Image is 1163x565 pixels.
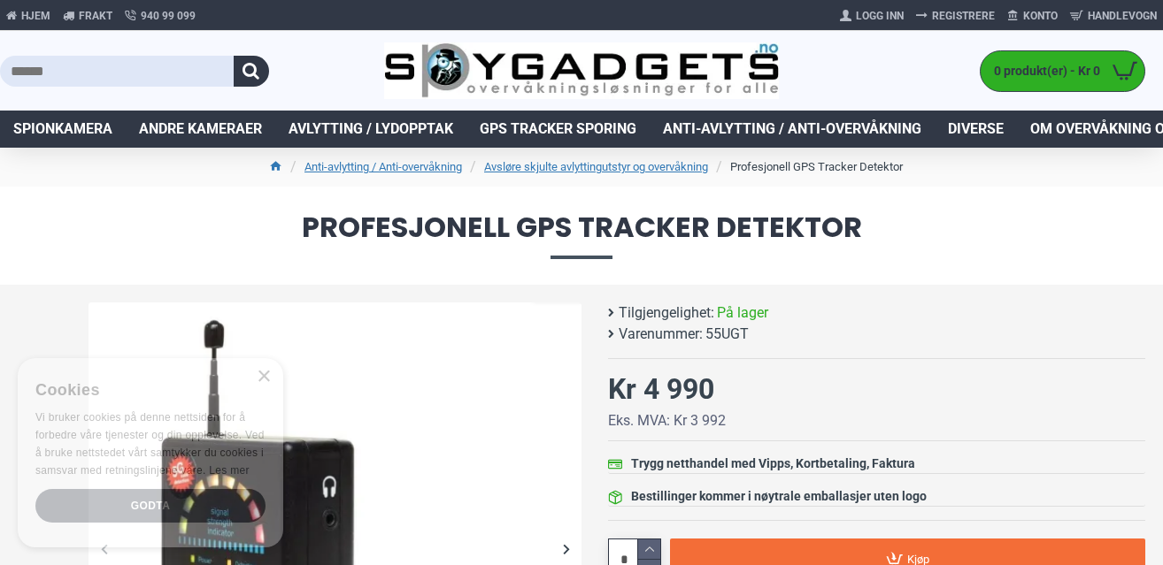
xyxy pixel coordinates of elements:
a: Avsløre skjulte avlyttingutstyr og overvåkning [484,158,708,176]
a: Handlevogn [1064,2,1163,30]
div: Cookies [35,371,254,409]
span: Konto [1023,8,1058,24]
a: Anti-avlytting / Anti-overvåkning [304,158,462,176]
a: Logg Inn [834,2,910,30]
a: Konto [1001,2,1064,30]
span: Registrere [932,8,995,24]
a: Avlytting / Lydopptak [275,111,466,148]
div: Close [257,370,270,384]
a: 0 produkt(er) - Kr 0 [981,51,1144,91]
span: Kjøp [907,554,929,565]
a: Registrere [910,2,1001,30]
a: Andre kameraer [126,111,275,148]
span: 940 99 099 [141,8,196,24]
span: Logg Inn [856,8,904,24]
span: Diverse [948,118,1004,140]
span: På lager [717,302,768,324]
div: Next slide [551,533,581,564]
a: Diverse [935,111,1017,148]
a: Les mer, opens a new window [209,464,249,477]
span: Frakt [79,8,112,24]
span: Anti-avlytting / Anti-overvåkning [663,118,921,140]
b: Varenummer: [619,324,703,345]
span: Vi bruker cookies på denne nettsiden for å forbedre våre tjenester og din opplevelse. Ved å bruke... [35,411,265,476]
a: GPS Tracker Sporing [466,111,650,148]
div: Bestillinger kommer i nøytrale emballasjer uten logo [631,487,927,506]
span: GPS Tracker Sporing [480,118,636,140]
span: 55UGT [705,324,749,345]
span: Avlytting / Lydopptak [289,118,453,140]
span: Andre kameraer [139,118,262,140]
div: Previous slide [89,533,119,564]
div: Godta [35,489,266,523]
span: 0 produkt(er) - Kr 0 [981,62,1105,80]
span: Hjem [21,8,50,24]
div: Trygg netthandel med Vipps, Kortbetaling, Faktura [631,454,915,473]
span: Spionkamera [13,118,112,140]
img: SpyGadgets.no [384,42,780,99]
span: Profesjonell GPS Tracker Detektor [18,213,1145,258]
div: Kr 4 990 [608,368,714,410]
span: Handlevogn [1088,8,1157,24]
a: Anti-avlytting / Anti-overvåkning [650,111,935,148]
b: Tilgjengelighet: [619,302,714,324]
